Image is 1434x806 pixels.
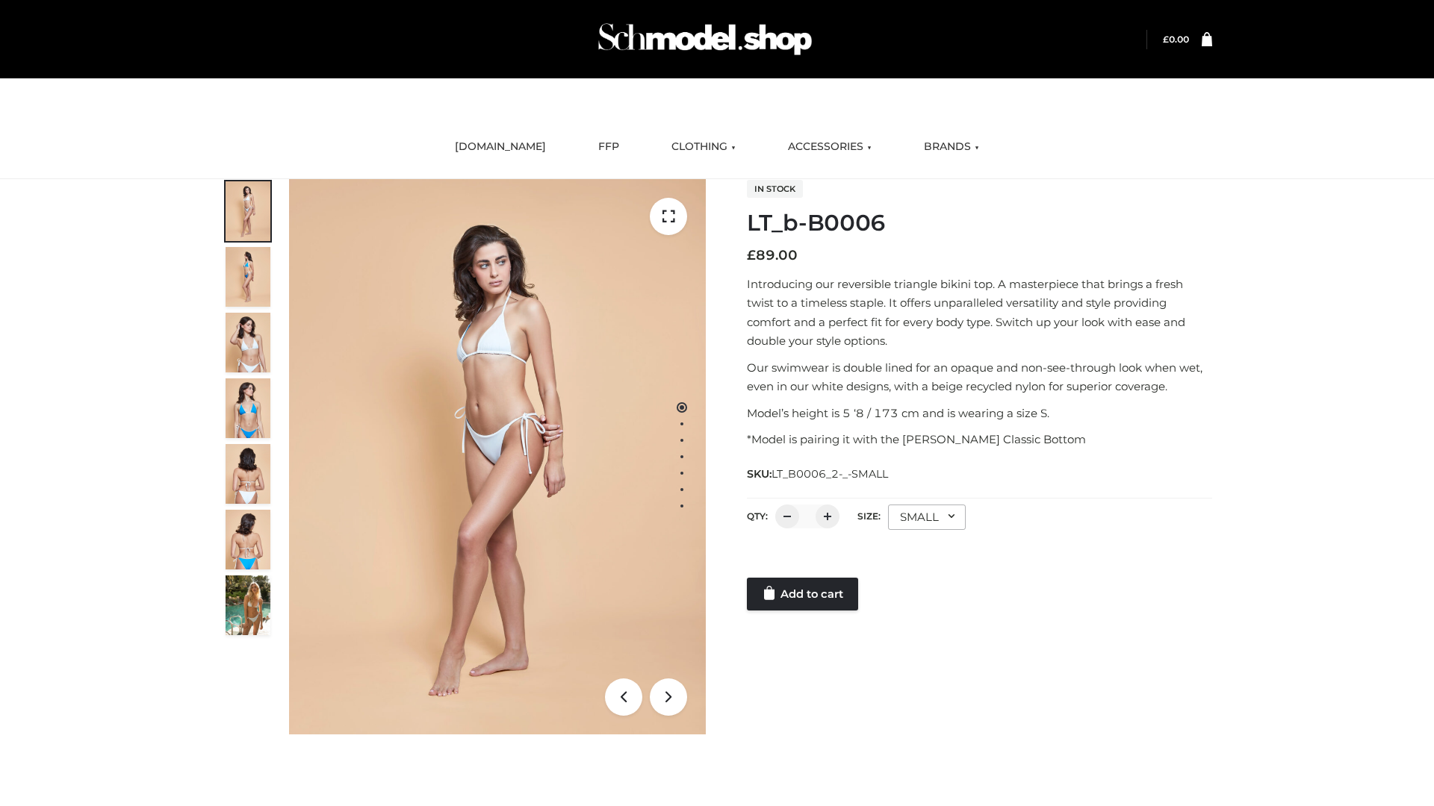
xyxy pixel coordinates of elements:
[857,510,881,522] label: Size:
[747,404,1212,423] p: Model’s height is 5 ‘8 / 173 cm and is wearing a size S.
[289,179,706,734] img: ArielClassicBikiniTop_CloudNine_AzureSky_OW114ECO_1
[913,131,990,163] a: BRANDS
[747,247,798,263] bdi: 89.00
[226,444,270,504] img: ArielClassicBikiniTop_CloudNine_AzureSky_OW114ECO_7-scaled.jpg
[587,131,630,163] a: FFP
[444,131,557,163] a: [DOMAIN_NAME]
[888,504,966,530] div: SMALL
[747,578,858,610] a: Add to cart
[772,467,888,481] span: LT_B0006_2-_-SMALL
[1163,34,1169,45] span: £
[226,510,270,569] img: ArielClassicBikiniTop_CloudNine_AzureSky_OW114ECO_8-scaled.jpg
[747,510,768,522] label: QTY:
[747,180,803,198] span: In stock
[226,313,270,372] img: ArielClassicBikiniTop_CloudNine_AzureSky_OW114ECO_3-scaled.jpg
[747,210,1212,237] h1: LT_b-B0006
[777,131,883,163] a: ACCESSORIES
[747,430,1212,449] p: *Model is pairing it with the [PERSON_NAME] Classic Bottom
[1163,34,1189,45] a: £0.00
[226,378,270,438] img: ArielClassicBikiniTop_CloudNine_AzureSky_OW114ECO_4-scaled.jpg
[593,10,817,69] img: Schmodel Admin 964
[747,465,890,483] span: SKU:
[660,131,747,163] a: CLOTHING
[226,181,270,241] img: ArielClassicBikiniTop_CloudNine_AzureSky_OW114ECO_1-scaled.jpg
[747,358,1212,396] p: Our swimwear is double lined for an opaque and non-see-through look when wet, even in our white d...
[226,247,270,307] img: ArielClassicBikiniTop_CloudNine_AzureSky_OW114ECO_2-scaled.jpg
[747,275,1212,351] p: Introducing our reversible triangle bikini top. A masterpiece that brings a fresh twist to a time...
[226,575,270,635] img: Arieltop_CloudNine_AzureSky2.jpg
[1163,34,1189,45] bdi: 0.00
[747,247,756,263] span: £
